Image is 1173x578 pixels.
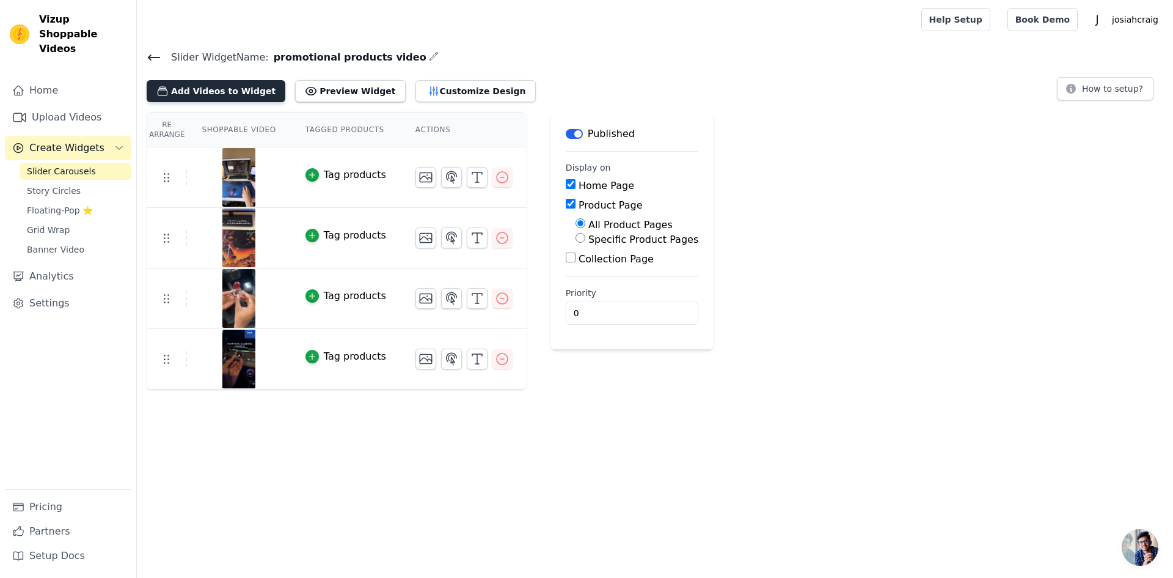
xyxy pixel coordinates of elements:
legend: Display on [566,161,611,174]
a: How to setup? [1057,86,1153,97]
a: Settings [5,291,131,316]
a: Grid Wrap [20,221,131,239]
label: Collection Page [579,253,654,265]
a: Story Circles [20,182,131,199]
a: Floating-Pop ⭐ [20,202,131,219]
span: promotional products video [269,50,426,65]
a: Open chat [1122,529,1158,566]
button: Tag products [305,349,386,364]
label: Specific Product Pages [588,234,698,245]
img: vizup-images-efc5.png [222,269,256,328]
div: Tag products [324,228,386,243]
button: J josiahcraig [1087,9,1163,31]
a: Book Demo [1007,8,1078,31]
button: How to setup? [1057,77,1153,100]
button: Change Thumbnail [415,349,436,369]
label: Product Page [579,199,643,211]
button: Change Thumbnail [415,167,436,188]
img: Vizup [10,24,29,44]
button: Create Widgets [5,136,131,160]
div: Tag products [324,168,386,182]
a: Banner Video [20,241,131,258]
img: vizup-images-a3c5.png [222,330,256,388]
button: Tag products [305,228,386,243]
img: vizup-images-24c8.png [222,209,256,267]
a: Partners [5,519,131,544]
div: Tag products [324,349,386,364]
a: Home [5,78,131,103]
div: Edit Name [429,49,439,65]
label: Home Page [579,180,634,191]
p: josiahcraig [1107,9,1163,31]
span: Grid Wrap [27,224,70,236]
button: Change Thumbnail [415,288,436,309]
span: Banner Video [27,243,84,256]
img: vizup-images-a7db.png [222,148,256,207]
span: Slider Widget Name: [161,50,269,65]
a: Setup Docs [5,544,131,568]
label: All Product Pages [588,219,673,231]
a: Help Setup [921,8,990,31]
button: Tag products [305,289,386,303]
a: Upload Videos [5,105,131,130]
span: Vizup Shoppable Videos [39,12,126,56]
span: Floating-Pop ⭐ [27,204,93,217]
button: Change Thumbnail [415,228,436,248]
th: Actions [401,113,527,147]
label: Priority [566,287,698,299]
a: Slider Carousels [20,163,131,180]
button: Preview Widget [295,80,405,102]
button: Add Videos to Widget [147,80,285,102]
th: Tagged Products [291,113,401,147]
a: Pricing [5,495,131,519]
th: Re Arrange [147,113,187,147]
th: Shoppable Video [187,113,290,147]
button: Tag products [305,168,386,182]
div: Tag products [324,289,386,303]
button: Customize Design [415,80,536,102]
p: Published [588,127,635,141]
span: Create Widgets [29,141,104,155]
span: Slider Carousels [27,165,96,177]
span: Story Circles [27,185,81,197]
a: Analytics [5,264,131,289]
text: J [1095,13,1099,26]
